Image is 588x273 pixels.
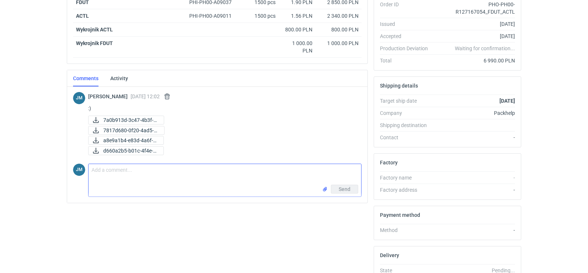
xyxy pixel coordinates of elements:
strong: Wykrojnik FDUT [76,40,113,46]
div: [DATE] [434,33,515,40]
div: 7a0b913d-3c47-4b3f-a6da-63603004464b.jpg [88,116,162,124]
a: 7817d680-0f20-4ad5-9... [88,126,165,135]
div: - [434,134,515,141]
h2: Delivery [380,252,399,258]
span: d660a2b5-b01c-4f4e-9... [103,147,158,155]
div: PHI-PH00-A09011 [189,12,239,20]
div: Method [380,226,434,234]
span: 7817d680-0f20-4ad5-9... [103,126,158,134]
div: Order ID [380,1,434,16]
div: Factory address [380,186,434,194]
button: Send [331,185,358,194]
h2: Payment method [380,212,420,218]
div: 6 990.00 PLN [434,57,515,64]
div: d660a2b5-b01c-4f4e-9c4e-2d4ce9690c02.jpg [88,146,162,155]
h2: Shipping details [380,83,418,89]
a: Comments [73,70,98,86]
div: Factory name [380,174,434,181]
figcaption: JM [73,164,85,176]
em: Waiting for confirmation... [455,45,515,52]
p: :) [88,104,356,113]
div: - [434,174,515,181]
div: PHO-PH00-R127167054_FDUT_ACTL [434,1,515,16]
div: Packhelp [434,109,515,117]
div: Production Deviation [380,45,434,52]
div: - [434,226,515,234]
span: [DATE] 12:02 [131,93,160,99]
strong: [DATE] [499,98,515,104]
div: 1500 pcs [242,9,279,23]
div: Target ship date [380,97,434,105]
span: Send [339,187,350,192]
div: 1.56 PLN [281,12,312,20]
span: [PERSON_NAME] [88,93,131,99]
div: Shipping destination [380,122,434,129]
div: Contact [380,134,434,141]
a: 7a0b913d-3c47-4b3f-a... [88,116,164,124]
h2: Factory [380,160,398,165]
a: d660a2b5-b01c-4f4e-9... [88,146,164,155]
div: Accepted [380,33,434,40]
a: ACTL [76,13,89,19]
a: a8e9a1b4-e83d-4a6f-a... [88,136,164,145]
div: Joanna Myślak [73,92,85,104]
div: Company [380,109,434,117]
div: 800.00 PLN [318,26,359,33]
div: - [434,186,515,194]
div: 800.00 PLN [281,26,312,33]
div: Joanna Myślak [73,164,85,176]
div: 7817d680-0f20-4ad5-9b3b-5b049b12b7b5.jpg [88,126,162,135]
div: Issued [380,20,434,28]
a: Activity [110,70,128,86]
div: a8e9a1b4-e83d-4a6f-a6c1-08045f3a1021.jpg [88,136,162,145]
div: 2 340.00 PLN [318,12,359,20]
span: a8e9a1b4-e83d-4a6f-a... [103,136,158,144]
div: [DATE] [434,20,515,28]
strong: Wykrojnik ACTL [76,27,113,33]
div: 1 000.00 PLN [318,40,359,47]
div: Total [380,57,434,64]
figcaption: JM [73,92,85,104]
span: 7a0b913d-3c47-4b3f-a... [103,116,158,124]
div: 1 000.00 PLN [281,40,312,54]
